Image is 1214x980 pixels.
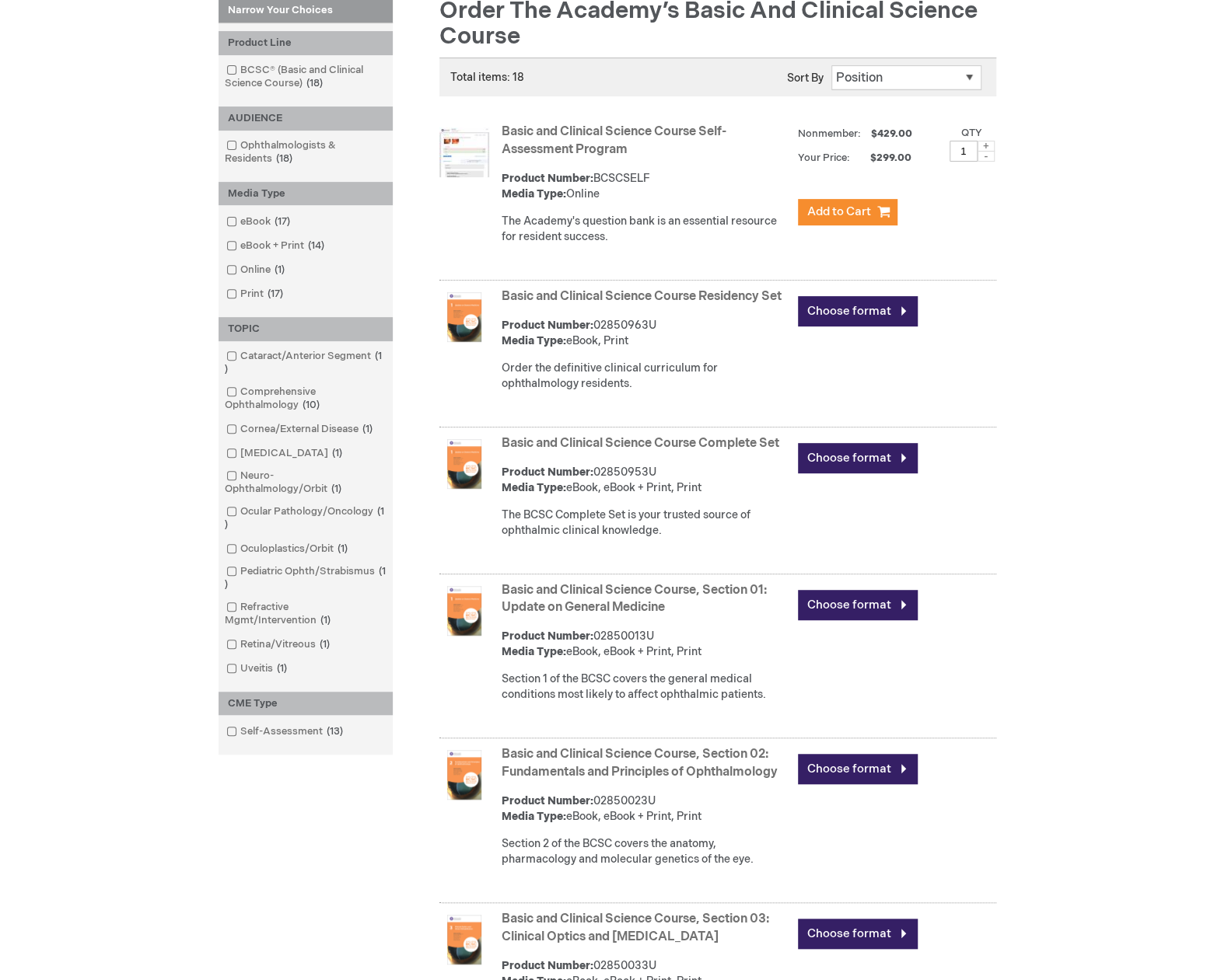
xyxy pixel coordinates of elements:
[328,447,346,459] span: 1
[359,423,376,435] span: 1
[798,443,918,473] a: Choose format
[439,750,489,800] img: Basic and Clinical Science Course, Section 02: Fundamentals and Principles of Ophthalmology
[222,446,348,461] a: [MEDICAL_DATA]1
[502,334,566,347] strong: Media Type:
[222,138,389,166] a: Ophthalmologists & Residents18
[222,349,389,377] a: Cataract/Anterior Segment1
[961,127,982,139] label: Qty
[327,483,345,495] span: 1
[807,204,871,219] span: Add to Cart
[787,71,824,85] label: Sort By
[502,436,779,451] a: Basic and Clinical Science Course Complete Set
[502,319,593,332] strong: Product Number:
[502,465,790,496] div: 02850953U eBook, eBook + Print, Print
[219,692,393,716] div: CME Type
[334,542,352,555] span: 1
[222,504,389,532] a: Ocular Pathology/Oncology1
[502,172,593,185] strong: Product Number:
[222,469,389,497] a: Neuro-Ophthalmology/Orbit1
[225,505,384,531] span: 1
[798,919,918,949] a: Choose format
[950,141,978,162] input: Qty
[502,645,566,658] strong: Media Type:
[502,747,778,779] a: Basic and Clinical Science Course, Section 02: Fundamentals and Principles of Ophthalmology
[264,288,287,300] span: 17
[502,481,566,494] strong: Media Type:
[439,586,489,636] img: Basic and Clinical Science Course, Section 01: Update on General Medicine
[502,630,593,643] strong: Product Number:
[502,214,790,245] div: The Academy's question bank is an essential resource for resident success.
[222,724,349,739] a: Self-Assessment13
[219,31,393,55] div: Product Line
[303,77,327,89] span: 18
[273,662,291,675] span: 1
[222,661,293,676] a: Uveitis1
[502,912,769,944] a: Basic and Clinical Science Course, Section 03: Clinical Optics and [MEDICAL_DATA]
[502,810,566,823] strong: Media Type:
[222,263,291,277] a: Online1
[502,836,790,867] div: Section 2 of the BCSC covers the anatomy, pharmacology and molecular genetics of the eye.
[222,239,331,253] a: eBook + Print14
[502,583,767,616] a: Basic and Clinical Science Course, Section 01: Update on General Medicine
[502,793,790,825] div: 02850023U eBook, eBook + Print, Print
[502,318,790,349] div: 02850963U eBook, Print
[502,794,593,807] strong: Product Number:
[222,542,354,556] a: Oculoplastics/Orbit1
[502,289,782,304] a: Basic and Clinical Science Course Residency Set
[502,171,790,202] div: BCSCSELF Online
[798,590,918,620] a: Choose format
[317,614,334,626] span: 1
[299,399,324,411] span: 10
[222,214,296,229] a: eBook17
[222,287,289,302] a: Print17
[502,466,593,479] strong: Product Number:
[222,63,389,91] a: BCSC® (Basic and Clinical Science Course)18
[852,152,914,164] span: $299.00
[869,127,915,140] span: $429.00
[798,199,897,225] button: Add to Cart
[225,350,382,375] span: 1
[271,263,289,276] span: 1
[272,152,296,165] span: 18
[798,124,861,144] strong: Nonmember:
[502,507,790,539] div: The BCSC Complete Set is your trusted source of ophthalmic clinical knowledge.
[439,127,489,177] img: Basic and Clinical Science Course Self-Assessment Program
[219,106,393,131] div: AUDIENCE
[798,152,850,164] strong: Your Price:
[450,71,524,84] span: Total items: 18
[502,629,790,660] div: 02850013U eBook, eBook + Print, Print
[219,317,393,341] div: TOPIC
[222,564,389,592] a: Pediatric Ophth/Strabismus1
[502,671,790,703] div: Section 1 of the BCSC covers the general medical conditions most likely to affect ophthalmic pati...
[502,124,726,157] a: Basic and Clinical Science Course Self-Assessment Program
[222,637,336,652] a: Retina/Vitreous1
[439,439,489,489] img: Basic and Clinical Science Course Complete Set
[222,600,389,628] a: Refractive Mgmt/Intervention1
[271,215,294,228] span: 17
[502,187,566,201] strong: Media Type:
[316,638,334,650] span: 1
[222,385,389,413] a: Comprehensive Ophthalmology10
[439,915,489,964] img: Basic and Clinical Science Course, Section 03: Clinical Optics and Vision Rehabilitation
[502,959,593,972] strong: Product Number:
[323,725,347,738] span: 13
[219,182,393,206] div: Media Type
[439,292,489,342] img: Basic and Clinical Science Course Residency Set
[798,296,918,326] a: Choose format
[304,239,328,252] span: 14
[225,565,386,591] span: 1
[502,361,790,392] div: Order the definitive clinical curriculum for ophthalmology residents.
[798,754,918,784] a: Choose format
[222,422,379,437] a: Cornea/External Disease1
